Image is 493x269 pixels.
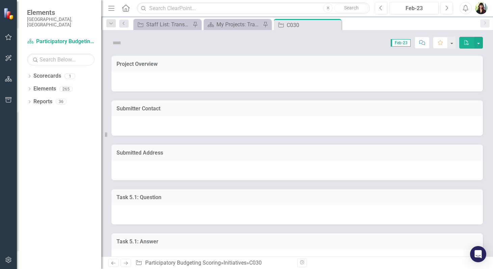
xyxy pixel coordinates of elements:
[27,17,95,28] small: [GEOGRAPHIC_DATA], [GEOGRAPHIC_DATA]
[59,86,73,92] div: 265
[475,2,487,14] img: Amanda Connell
[137,2,370,14] input: Search ClearPoint...
[116,150,478,156] h3: Submitted Address
[116,239,478,245] h3: Task 5.1: Answer
[27,54,95,65] input: Search Below...
[64,73,75,79] div: 1
[33,98,52,106] a: Reports
[33,72,61,80] a: Scorecards
[216,20,261,29] div: My Projects: Transportation
[470,246,486,262] div: Open Intercom Messenger
[287,21,340,29] div: C030
[334,3,368,13] button: Search
[56,99,67,105] div: 36
[389,2,439,14] button: Feb-23
[116,106,478,112] h3: Submitter Contact
[33,85,56,93] a: Elements
[27,8,95,17] span: Elements
[135,259,292,267] div: » »
[249,260,262,266] div: C030
[224,260,246,266] a: Initiatives
[392,4,436,12] div: Feb-23
[3,8,15,20] img: ClearPoint Strategy
[116,194,478,200] h3: Task 5.1: Question
[135,20,191,29] a: Staff List: Transportation
[391,39,411,47] span: Feb-23
[145,260,221,266] a: Participatory Budgeting Scoring
[116,61,478,67] h3: Project Overview
[111,37,122,48] img: Not Defined
[27,38,95,46] a: Participatory Budgeting Scoring
[344,5,359,10] span: Search
[146,20,191,29] div: Staff List: Transportation
[205,20,261,29] a: My Projects: Transportation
